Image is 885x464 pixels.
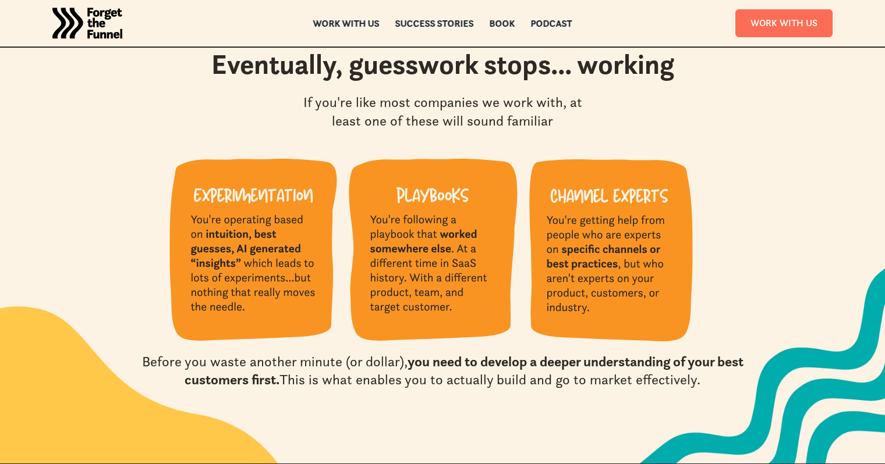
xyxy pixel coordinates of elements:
[112,353,773,389] div: Before you waste another minute (or dollar), This is what enables you to actually build and go to...
[185,353,744,388] strong: you need to develop a deeper understanding of your best customers first.
[490,19,515,27] a: Book
[276,93,609,131] div: If you're like most companies we work with, at least one of these will sound familiar
[531,19,572,27] a: Podcast
[211,48,674,81] h2: Eventually, guesswork stops... working
[395,19,474,27] a: Success Stories
[735,9,833,37] a: Work With Us
[313,19,380,27] a: Work with us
